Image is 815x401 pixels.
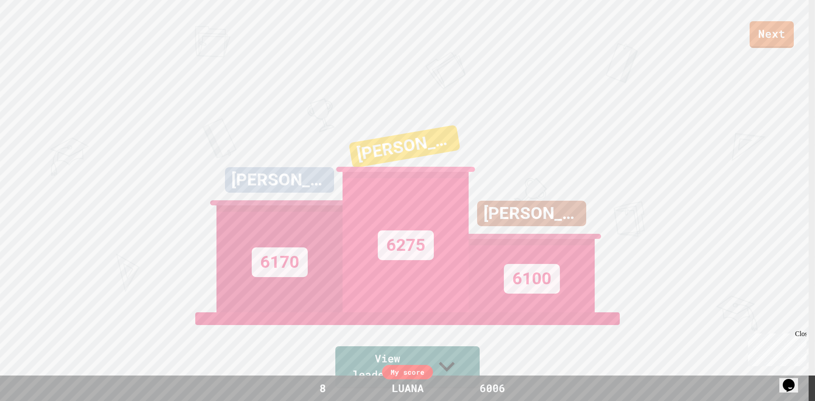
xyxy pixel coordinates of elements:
div: 6006 [461,380,524,396]
div: 8 [291,380,354,396]
div: My score [382,365,433,379]
div: 6170 [252,247,308,277]
a: View leaderboard [335,346,480,388]
iframe: chat widget [779,367,807,393]
iframe: chat widget [745,330,807,366]
div: LUANA [383,380,432,396]
div: 6275 [378,230,434,260]
div: [PERSON_NAME] [477,201,586,226]
div: [PERSON_NAME] 1ST [225,167,334,193]
div: 6100 [504,264,560,294]
div: [PERSON_NAME] [348,125,460,168]
div: Chat with us now!Close [3,3,59,54]
a: Next [750,21,794,48]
